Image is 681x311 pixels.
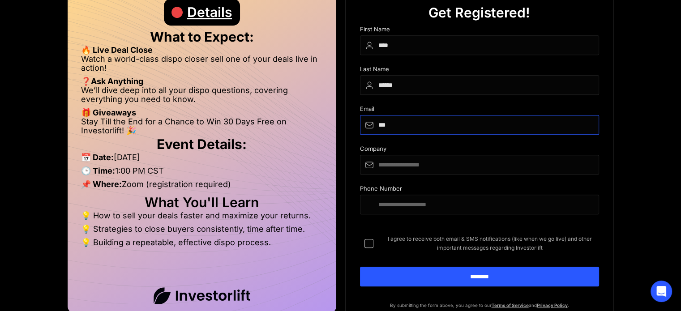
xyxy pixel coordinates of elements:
li: 1:00 PM CST [81,166,323,180]
strong: Event Details: [157,136,247,152]
div: Open Intercom Messenger [651,281,672,302]
strong: 🔥 Live Deal Close [81,45,153,55]
span: I agree to receive both email & SMS notifications (like when we go live) and other important mess... [381,234,599,252]
h2: What You'll Learn [81,198,323,207]
strong: ❓Ask Anything [81,77,143,86]
p: By submitting the form above, you agree to our and . [360,301,599,310]
strong: 🕒 Time: [81,166,115,175]
li: 💡 Strategies to close buyers consistently, time after time. [81,225,323,238]
strong: 📌 Where: [81,179,122,189]
a: Privacy Policy [537,302,568,308]
li: 💡 How to sell your deals faster and maximize your returns. [81,211,323,225]
li: Zoom (registration required) [81,180,323,193]
strong: 📅 Date: [81,153,114,162]
li: [DATE] [81,153,323,166]
div: Email [360,106,599,115]
form: DIspo Day Main Form [360,26,599,301]
div: Company [360,145,599,155]
strong: What to Expect: [150,29,254,45]
li: Stay Till the End for a Chance to Win 30 Days Free on Investorlift! 🎉 [81,117,323,135]
a: Terms of Service [492,302,529,308]
li: Watch a world-class dispo closer sell one of your deals live in action! [81,55,323,77]
strong: 🎁 Giveaways [81,108,136,117]
div: Last Name [360,66,599,75]
div: First Name [360,26,599,35]
div: Phone Number [360,185,599,195]
li: 💡 Building a repeatable, effective dispo process. [81,238,323,247]
li: We’ll dive deep into all your dispo questions, covering everything you need to know. [81,86,323,108]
